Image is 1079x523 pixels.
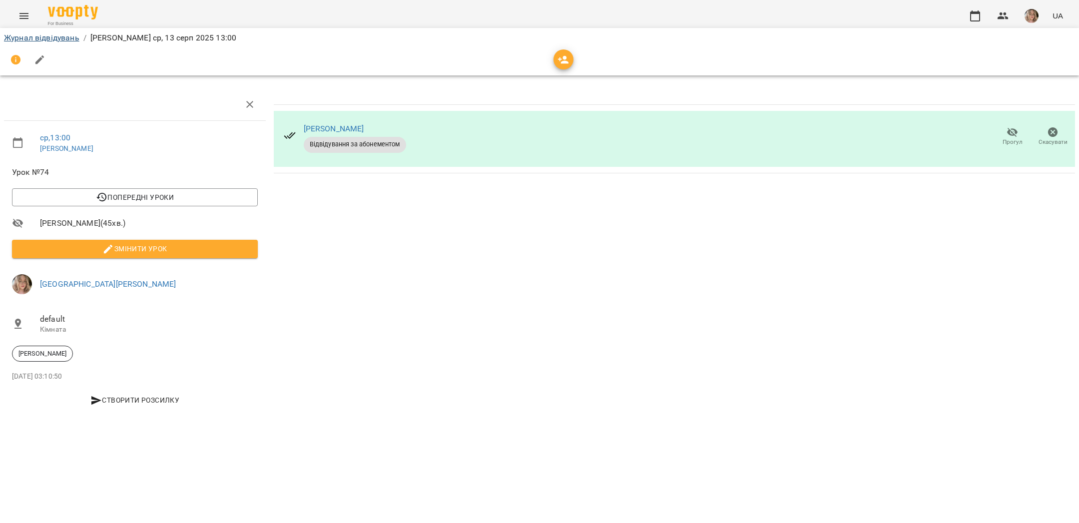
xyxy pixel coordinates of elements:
[12,188,258,206] button: Попередні уроки
[20,243,250,255] span: Змінити урок
[48,20,98,27] span: For Business
[4,33,79,42] a: Журнал відвідувань
[12,4,36,28] button: Menu
[40,144,93,152] a: [PERSON_NAME]
[304,140,406,149] span: Відвідування за абонементом
[12,240,258,258] button: Змінити урок
[12,346,73,362] div: [PERSON_NAME]
[48,5,98,19] img: Voopty Logo
[12,166,258,178] span: Урок №74
[992,123,1033,151] button: Прогул
[1003,138,1023,146] span: Прогул
[20,191,250,203] span: Попередні уроки
[90,32,236,44] p: [PERSON_NAME] ср, 13 серп 2025 13:00
[40,279,176,289] a: [GEOGRAPHIC_DATA][PERSON_NAME]
[40,217,258,229] span: [PERSON_NAME] ( 45 хв. )
[40,313,258,325] span: default
[16,394,254,406] span: Створити розсилку
[1049,6,1067,25] button: UA
[304,124,364,133] a: [PERSON_NAME]
[1039,138,1068,146] span: Скасувати
[12,372,258,382] p: [DATE] 03:10:50
[4,32,1075,44] nav: breadcrumb
[1025,9,1039,23] img: 96e0e92443e67f284b11d2ea48a6c5b1.jpg
[83,32,86,44] li: /
[12,274,32,294] img: 96e0e92443e67f284b11d2ea48a6c5b1.jpg
[40,325,258,335] p: Кімната
[12,349,72,358] span: [PERSON_NAME]
[40,133,70,142] a: ср , 13:00
[12,391,258,409] button: Створити розсилку
[1033,123,1073,151] button: Скасувати
[1053,10,1063,21] span: UA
